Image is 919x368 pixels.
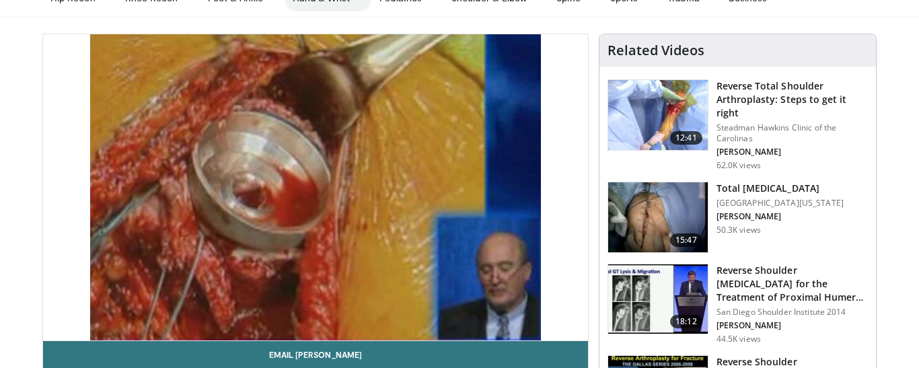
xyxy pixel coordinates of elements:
video-js: Video Player [43,34,588,341]
a: 15:47 Total [MEDICAL_DATA] [GEOGRAPHIC_DATA][US_STATE] [PERSON_NAME] 50.3K views [608,182,868,253]
img: 326034_0000_1.png.150x105_q85_crop-smart_upscale.jpg [608,80,708,150]
p: [PERSON_NAME] [716,211,844,222]
a: 18:12 Reverse Shoulder [MEDICAL_DATA] for the Treatment of Proximal Humeral … San Diego Shoulder ... [608,264,868,344]
a: 12:41 Reverse Total Shoulder Arthroplasty: Steps to get it right Steadman Hawkins Clinic of the C... [608,79,868,171]
h3: Reverse Total Shoulder Arthroplasty: Steps to get it right [716,79,868,120]
a: Email [PERSON_NAME] [43,341,588,368]
img: 38826_0000_3.png.150x105_q85_crop-smart_upscale.jpg [608,182,708,252]
h4: Related Videos [608,42,704,59]
p: [GEOGRAPHIC_DATA][US_STATE] [716,198,844,209]
p: [PERSON_NAME] [716,320,868,331]
p: 62.0K views [716,160,761,171]
span: 12:41 [670,131,702,145]
img: Q2xRg7exoPLTwO8X4xMDoxOjA4MTsiGN.150x105_q85_crop-smart_upscale.jpg [608,264,708,334]
h3: Total [MEDICAL_DATA] [716,182,844,195]
h3: Reverse Shoulder [MEDICAL_DATA] for the Treatment of Proximal Humeral … [716,264,868,304]
p: San Diego Shoulder Institute 2014 [716,307,868,318]
span: 18:12 [670,315,702,328]
p: Steadman Hawkins Clinic of the Carolinas [716,122,868,144]
p: 50.3K views [716,225,761,235]
p: 44.5K views [716,334,761,344]
span: 15:47 [670,233,702,247]
p: [PERSON_NAME] [716,147,868,157]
